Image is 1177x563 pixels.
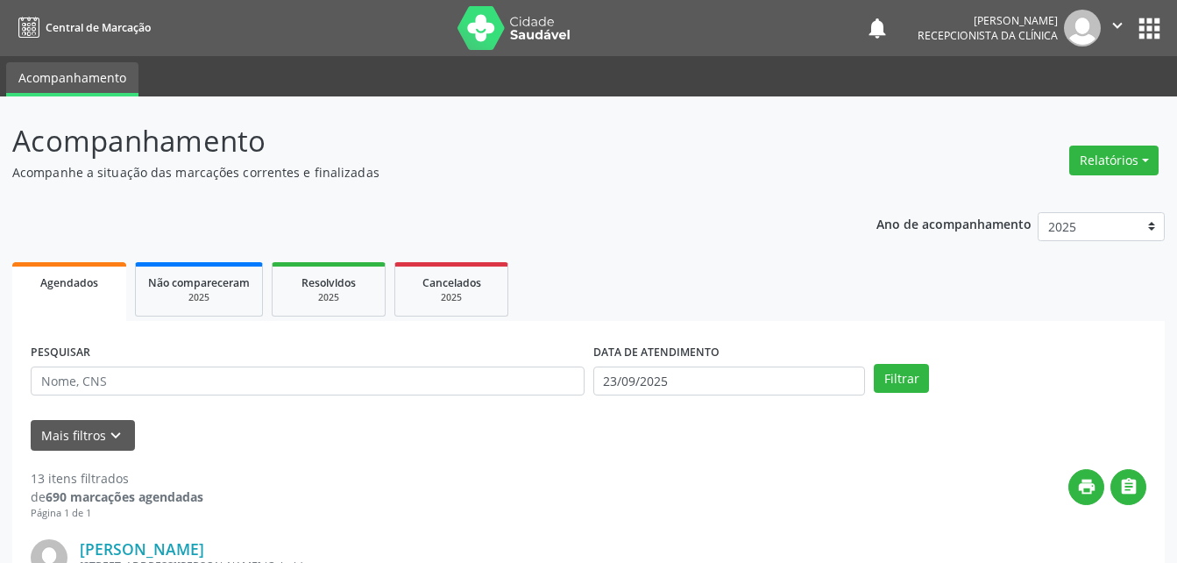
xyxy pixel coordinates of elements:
button: print [1068,469,1104,505]
span: Não compareceram [148,275,250,290]
button: Filtrar [874,364,929,394]
label: DATA DE ATENDIMENTO [593,339,720,367]
div: Página 1 de 1 [31,506,203,521]
p: Acompanhe a situação das marcações correntes e finalizadas [12,163,819,182]
div: de [31,488,203,506]
span: Agendados [40,275,98,290]
div: 2025 [408,291,495,304]
input: Selecione um intervalo [593,367,866,396]
label: PESQUISAR [31,339,90,367]
div: 2025 [285,291,372,304]
button: apps [1134,13,1165,44]
button:  [1101,10,1134,46]
i: keyboard_arrow_down [106,426,125,445]
img: img [1064,10,1101,46]
button: Mais filtroskeyboard_arrow_down [31,420,135,451]
input: Nome, CNS [31,367,585,396]
button: notifications [865,16,890,40]
p: Ano de acompanhamento [876,212,1032,234]
div: 2025 [148,291,250,304]
a: Acompanhamento [6,62,138,96]
strong: 690 marcações agendadas [46,488,203,505]
p: Acompanhamento [12,119,819,163]
div: [PERSON_NAME] [918,13,1058,28]
i: print [1077,477,1096,496]
span: Resolvidos [301,275,356,290]
button: Relatórios [1069,146,1159,175]
i:  [1108,16,1127,35]
div: 13 itens filtrados [31,469,203,488]
a: [PERSON_NAME] [80,539,204,559]
span: Recepcionista da clínica [918,28,1058,43]
a: Central de Marcação [12,13,151,42]
span: Central de Marcação [46,20,151,35]
i:  [1119,477,1138,496]
button:  [1110,469,1146,505]
span: Cancelados [422,275,481,290]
